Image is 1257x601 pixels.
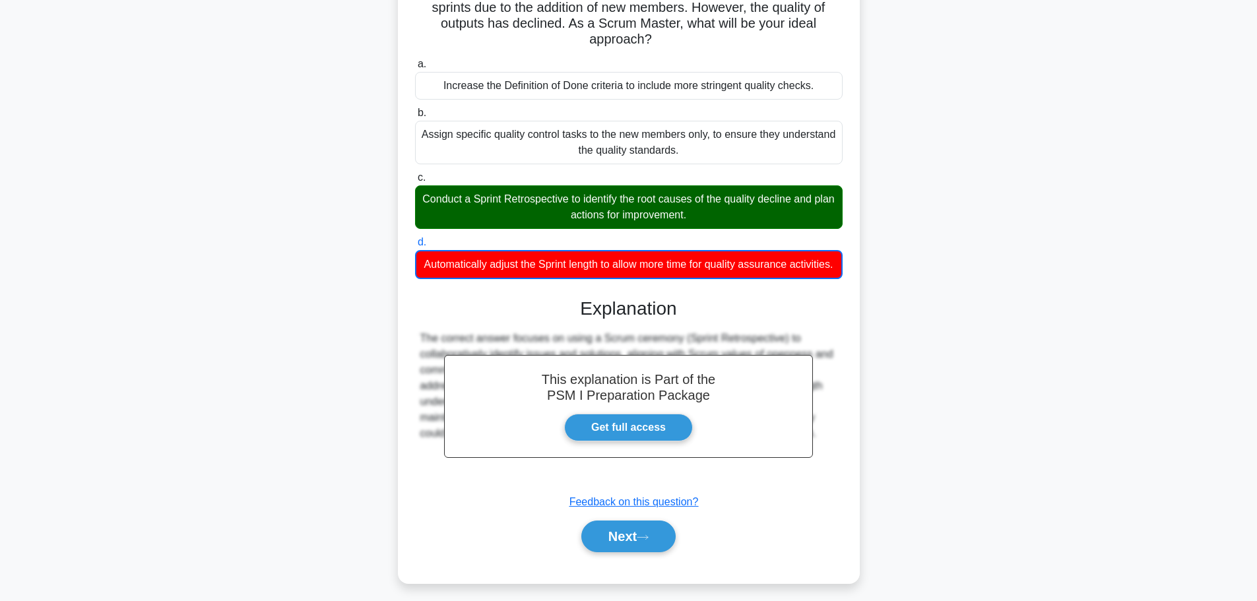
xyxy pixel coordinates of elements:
span: b. [418,107,426,118]
div: Conduct a Sprint Retrospective to identify the root causes of the quality decline and plan action... [415,185,843,229]
div: Automatically adjust the Sprint length to allow more time for quality assurance activities. [415,250,843,279]
div: The correct answer focuses on using a Scrum ceremony (Sprint Retrospective) to collaboratively id... [420,331,837,441]
h3: Explanation [423,298,835,320]
span: d. [418,236,426,247]
a: Feedback on this question? [569,496,699,507]
button: Next [581,521,676,552]
div: Assign specific quality control tasks to the new members only, to ensure they understand the qual... [415,121,843,164]
span: c. [418,172,426,183]
a: Get full access [564,414,693,441]
span: a. [418,58,426,69]
div: Increase the Definition of Done criteria to include more stringent quality checks. [415,72,843,100]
